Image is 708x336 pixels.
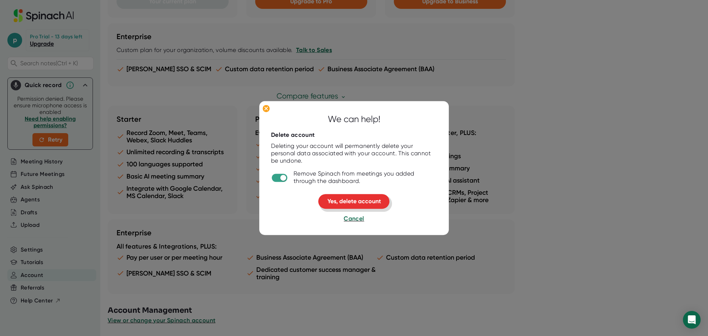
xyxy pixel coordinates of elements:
button: Yes, delete account [319,194,390,209]
div: Deleting your account will permanently delete your personal data associated with your account. Th... [271,143,437,165]
span: Cancel [344,215,364,222]
button: Cancel [344,215,364,224]
div: Delete account [271,132,315,139]
div: We can help! [328,113,381,126]
div: Open Intercom Messenger [683,311,701,329]
div: Remove Spinach from meetings you added through the dashboard. [294,170,437,185]
span: Yes, delete account [327,198,381,205]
